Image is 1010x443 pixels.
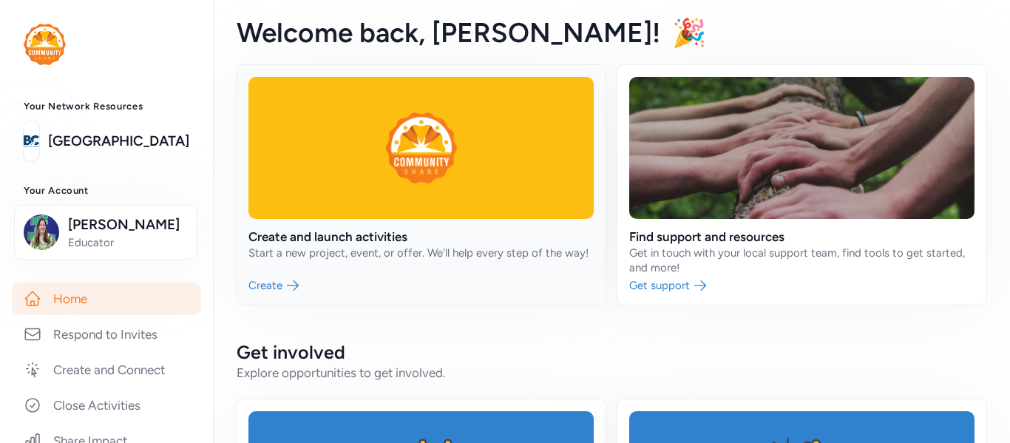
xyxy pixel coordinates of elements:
[68,214,188,235] span: [PERSON_NAME]
[24,101,189,112] h3: Your Network Resources
[237,364,986,382] div: Explore opportunities to get involved.
[14,205,197,260] button: [PERSON_NAME]Educator
[672,16,706,49] span: 🎉
[48,131,189,152] a: [GEOGRAPHIC_DATA]
[12,318,201,351] a: Respond to Invites
[24,24,66,65] img: logo
[12,354,201,386] a: Create and Connect
[12,283,201,315] a: Home
[24,185,189,197] h3: Your Account
[237,340,986,364] h2: Get involved
[12,389,201,422] a: Close Activities
[68,235,188,250] span: Educator
[237,16,660,49] span: Welcome back , [PERSON_NAME]!
[24,125,39,158] img: logo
